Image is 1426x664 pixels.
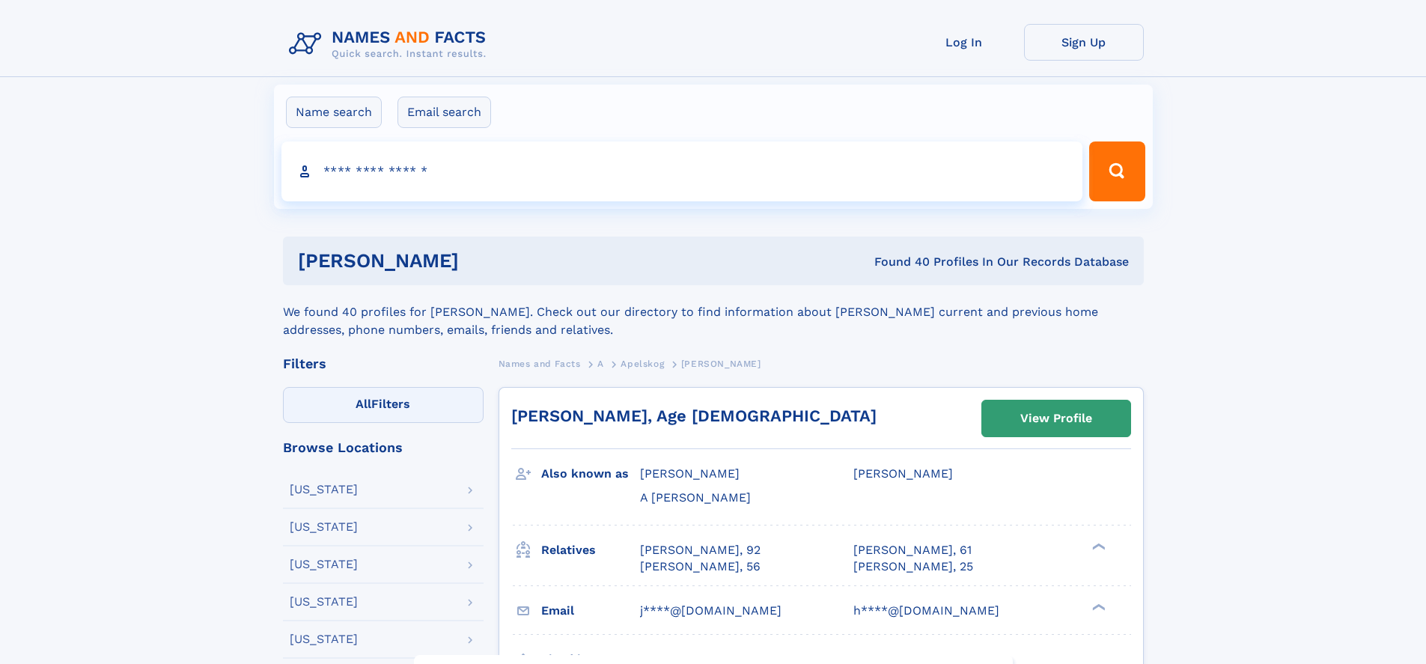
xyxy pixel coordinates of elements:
[286,97,382,128] label: Name search
[1088,541,1106,551] div: ❯
[290,633,358,645] div: [US_STATE]
[853,542,972,558] a: [PERSON_NAME], 61
[640,466,740,481] span: [PERSON_NAME]
[541,537,640,563] h3: Relatives
[1020,401,1092,436] div: View Profile
[853,558,973,575] a: [PERSON_NAME], 25
[290,521,358,533] div: [US_STATE]
[982,400,1130,436] a: View Profile
[597,354,604,373] a: A
[1024,24,1144,61] a: Sign Up
[666,254,1129,270] div: Found 40 Profiles In Our Records Database
[640,490,751,505] span: A [PERSON_NAME]
[1088,602,1106,612] div: ❯
[283,387,484,423] label: Filters
[904,24,1024,61] a: Log In
[290,596,358,608] div: [US_STATE]
[511,406,877,425] a: [PERSON_NAME], Age [DEMOGRAPHIC_DATA]
[283,24,499,64] img: Logo Names and Facts
[640,558,761,575] a: [PERSON_NAME], 56
[853,466,953,481] span: [PERSON_NAME]
[283,441,484,454] div: Browse Locations
[681,359,761,369] span: [PERSON_NAME]
[621,354,664,373] a: Apelskog
[499,354,581,373] a: Names and Facts
[1089,141,1145,201] button: Search Button
[541,598,640,624] h3: Email
[298,252,667,270] h1: [PERSON_NAME]
[356,397,371,411] span: All
[290,558,358,570] div: [US_STATE]
[541,461,640,487] h3: Also known as
[621,359,664,369] span: Apelskog
[281,141,1083,201] input: search input
[283,285,1144,339] div: We found 40 profiles for [PERSON_NAME]. Check out our directory to find information about [PERSON...
[397,97,491,128] label: Email search
[283,357,484,371] div: Filters
[597,359,604,369] span: A
[290,484,358,496] div: [US_STATE]
[640,542,761,558] a: [PERSON_NAME], 92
